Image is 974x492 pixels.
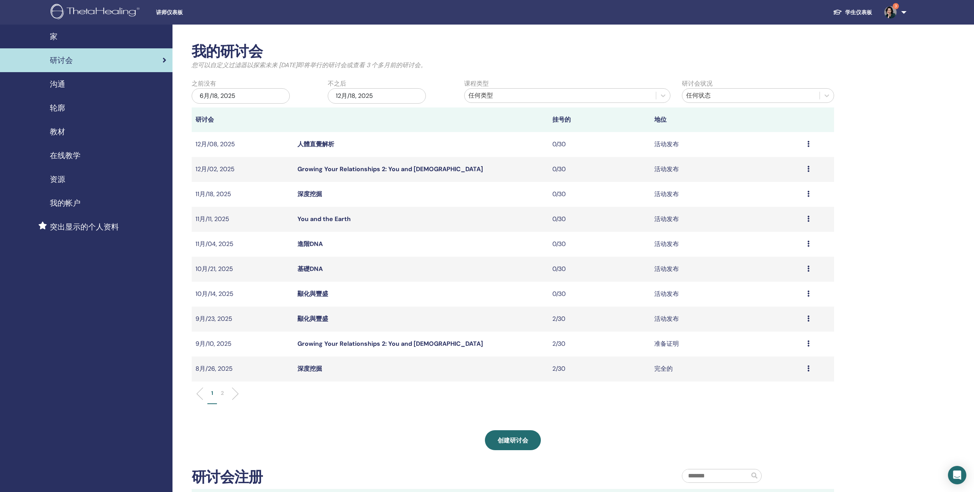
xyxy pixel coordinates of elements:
[192,332,294,357] td: 9月/10, 2025
[192,107,294,132] th: 研讨会
[50,102,65,114] span: 轮廓
[211,389,213,397] p: 1
[833,9,842,15] img: graduation-cap-white.svg
[297,315,328,323] a: 顯化與豐盛
[650,107,803,132] th: 地位
[328,79,346,88] label: 不之后
[192,469,263,486] h2: 研讨会注册
[297,365,322,373] a: 深度挖掘
[297,340,483,348] a: Growing Your Relationships 2: You and [DEMOGRAPHIC_DATA]
[686,91,815,100] div: 任何状态
[549,307,650,332] td: 2/30
[468,91,652,100] div: 任何类型
[650,282,803,307] td: 活动发布
[549,282,650,307] td: 0/30
[884,6,897,18] img: default.jpg
[328,88,426,104] div: 12月/18, 2025
[192,307,294,332] td: 9月/23, 2025
[650,307,803,332] td: 活动发布
[650,232,803,257] td: 活动发布
[297,290,328,298] a: 顯化與豐盛
[297,190,322,198] a: 深度挖掘
[650,207,803,232] td: 活动发布
[297,140,334,148] a: 人體直覺解析
[192,43,834,61] h2: 我的研讨会
[498,436,528,444] span: 创建研讨会
[485,430,541,450] a: 创建研讨会
[192,132,294,157] td: 12月/08, 2025
[50,78,65,90] span: 沟通
[192,207,294,232] td: 11月/11, 2025
[50,150,80,161] span: 在线教学
[464,79,489,88] label: 课程类型
[50,126,65,137] span: 教材
[192,232,294,257] td: 11月/04, 2025
[549,107,650,132] th: 挂号的
[549,357,650,381] td: 2/30
[549,232,650,257] td: 0/30
[650,132,803,157] td: 活动发布
[549,157,650,182] td: 0/30
[221,389,224,397] p: 2
[682,79,713,88] label: 研讨会状况
[192,79,216,88] label: 之前没有
[650,332,803,357] td: 准备证明
[650,157,803,182] td: 活动发布
[297,215,351,223] a: You and the Earth
[297,165,483,173] a: Growing Your Relationships 2: You and [DEMOGRAPHIC_DATA]
[192,88,290,104] div: 6月/18, 2025
[948,466,966,484] div: Open Intercom Messenger
[192,257,294,282] td: 10月/21, 2025
[50,197,80,209] span: 我的帐户
[549,132,650,157] td: 0/30
[827,5,878,20] a: 学生仪表板
[650,257,803,282] td: 活动发布
[51,4,142,21] img: logo.png
[297,240,323,248] a: 進階DNA
[156,8,271,17] span: 讲师仪表板
[893,3,899,9] span: 3
[50,173,65,185] span: 资源
[192,282,294,307] td: 10月/14, 2025
[297,265,323,273] a: 基礎DNA
[192,61,834,70] p: 您可以自定义过滤器以探索未来 [DATE]即将举行的研讨会或查看 3 个多月前的研讨会。
[549,257,650,282] td: 0/30
[50,54,73,66] span: 研讨会
[50,221,119,233] span: 突出显示的个人资料
[192,182,294,207] td: 11月/18, 2025
[549,207,650,232] td: 0/30
[192,357,294,381] td: 8月/26, 2025
[50,31,57,42] span: 家
[549,332,650,357] td: 2/30
[549,182,650,207] td: 0/30
[192,157,294,182] td: 12月/02, 2025
[650,357,803,381] td: 完全的
[650,182,803,207] td: 活动发布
